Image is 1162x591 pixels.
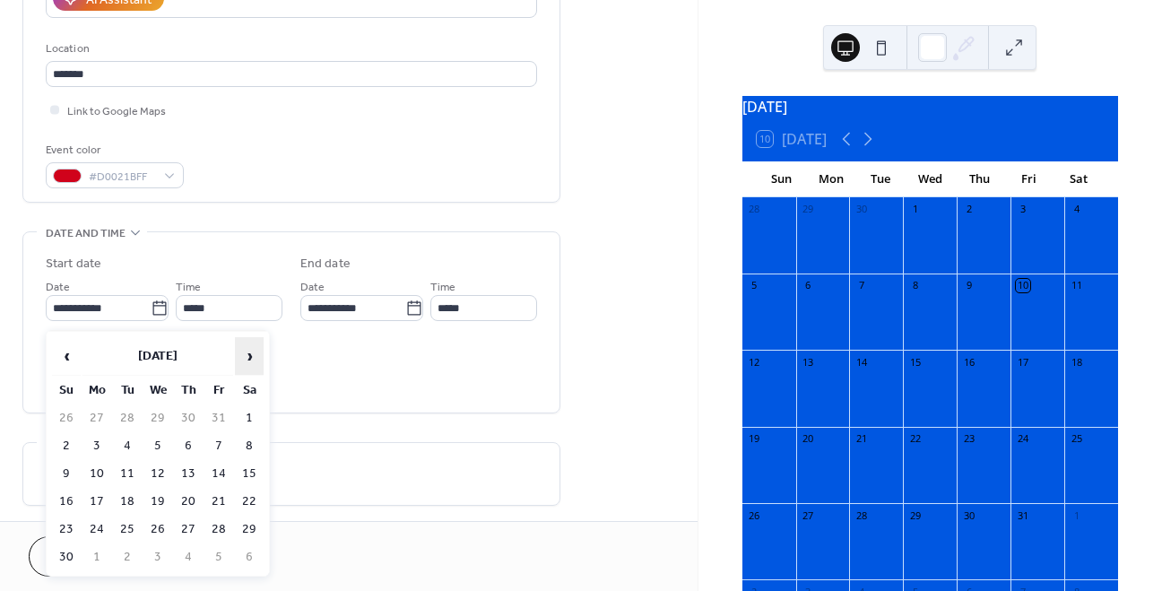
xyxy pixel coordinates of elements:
td: 31 [204,405,233,431]
td: 1 [235,405,264,431]
td: 4 [113,433,142,459]
div: [DATE] [742,96,1118,117]
div: 17 [1016,355,1029,369]
td: 27 [174,517,203,543]
div: 11 [1070,279,1083,292]
th: We [143,378,172,404]
div: 12 [748,355,761,369]
span: ‹ [53,338,80,374]
th: Tu [113,378,142,404]
div: 29 [908,508,922,522]
div: 9 [962,279,976,292]
td: 10 [82,461,111,487]
td: 12 [143,461,172,487]
td: 19 [143,489,172,515]
div: Thu [955,161,1004,197]
div: 22 [908,432,922,446]
span: #D0021BFF [89,168,155,187]
div: 29 [802,203,815,216]
td: 14 [204,461,233,487]
div: 14 [854,355,868,369]
td: 29 [143,405,172,431]
td: 9 [52,461,81,487]
div: Fri [1004,161,1054,197]
div: 18 [1070,355,1083,369]
div: 16 [962,355,976,369]
th: Sa [235,378,264,404]
div: 8 [908,279,922,292]
td: 24 [82,517,111,543]
td: 6 [174,433,203,459]
td: 15 [235,461,264,487]
div: Sat [1054,161,1104,197]
div: 6 [802,279,815,292]
div: 26 [748,508,761,522]
td: 21 [204,489,233,515]
div: 20 [802,432,815,446]
div: Start date [46,255,101,274]
div: 13 [802,355,815,369]
div: 30 [962,508,976,522]
div: 27 [802,508,815,522]
button: Cancel [29,536,139,577]
div: Event color [46,141,180,160]
td: 16 [52,489,81,515]
th: Th [174,378,203,404]
td: 23 [52,517,81,543]
td: 1 [82,544,111,570]
div: 3 [1016,203,1029,216]
div: 2 [962,203,976,216]
td: 5 [204,544,233,570]
div: 7 [854,279,868,292]
td: 13 [174,461,203,487]
div: 24 [1016,432,1029,446]
div: 28 [748,203,761,216]
div: Location [46,39,533,58]
th: [DATE] [82,337,233,376]
span: Time [430,278,455,297]
div: 15 [908,355,922,369]
td: 6 [235,544,264,570]
span: Time [176,278,201,297]
td: 27 [82,405,111,431]
td: 4 [174,544,203,570]
td: 26 [143,517,172,543]
th: Su [52,378,81,404]
td: 28 [204,517,233,543]
span: Date [300,278,325,297]
td: 11 [113,461,142,487]
div: 23 [962,432,976,446]
td: 30 [174,405,203,431]
th: Fr [204,378,233,404]
td: 30 [52,544,81,570]
div: 19 [748,432,761,446]
td: 3 [82,433,111,459]
span: › [236,338,263,374]
div: 30 [854,203,868,216]
td: 29 [235,517,264,543]
div: 21 [854,432,868,446]
div: Wed [906,161,955,197]
div: 4 [1070,203,1083,216]
div: 1 [1070,508,1083,522]
td: 20 [174,489,203,515]
td: 28 [113,405,142,431]
div: End date [300,255,351,274]
div: 31 [1016,508,1029,522]
td: 26 [52,405,81,431]
div: 28 [854,508,868,522]
div: Sun [757,161,806,197]
td: 5 [143,433,172,459]
div: 1 [908,203,922,216]
span: Date and time [46,224,126,243]
td: 7 [204,433,233,459]
td: 3 [143,544,172,570]
td: 25 [113,517,142,543]
td: 8 [235,433,264,459]
th: Mo [82,378,111,404]
div: 5 [748,279,761,292]
td: 2 [52,433,81,459]
td: 22 [235,489,264,515]
div: Tue [855,161,905,197]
